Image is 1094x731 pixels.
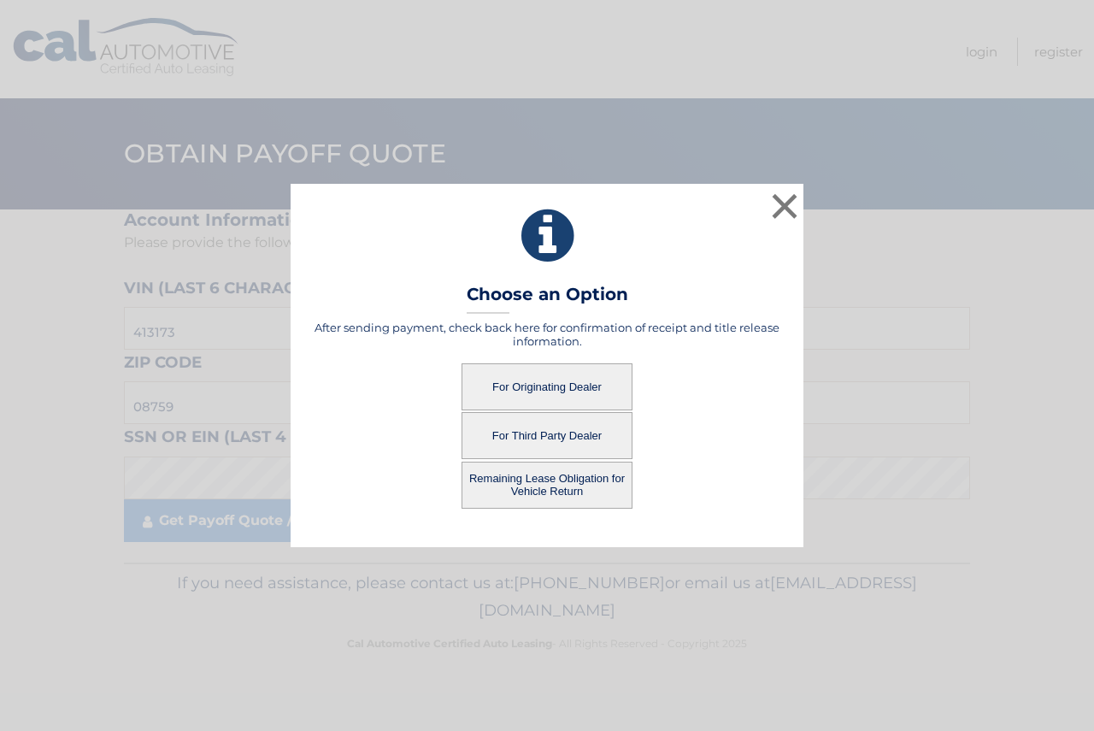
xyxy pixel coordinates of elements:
[467,284,628,314] h3: Choose an Option
[462,363,632,410] button: For Originating Dealer
[462,412,632,459] button: For Third Party Dealer
[768,189,802,223] button: ×
[462,462,632,509] button: Remaining Lease Obligation for Vehicle Return
[312,321,782,348] h5: After sending payment, check back here for confirmation of receipt and title release information.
